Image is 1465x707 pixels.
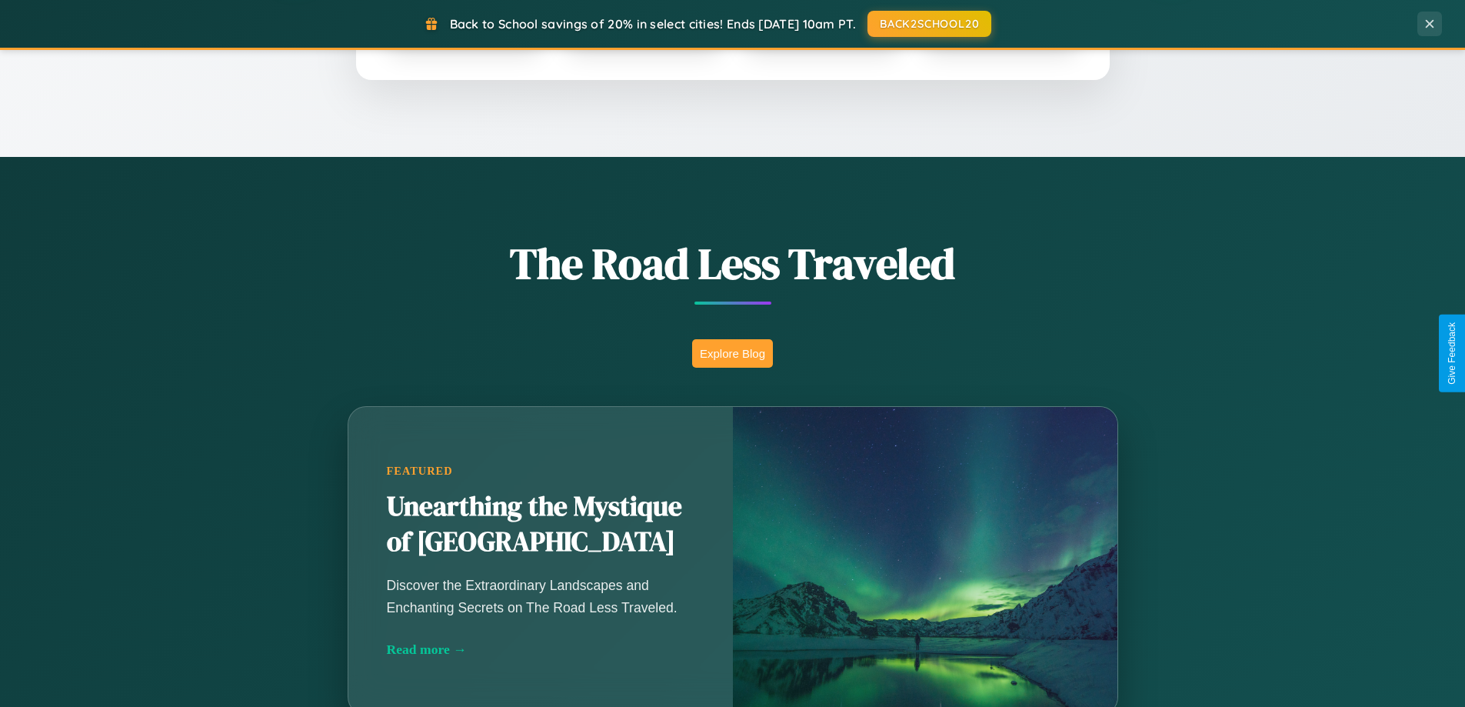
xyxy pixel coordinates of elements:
[387,465,694,478] div: Featured
[387,642,694,658] div: Read more →
[271,234,1194,293] h1: The Road Less Traveled
[692,339,773,368] button: Explore Blog
[387,575,694,618] p: Discover the Extraordinary Landscapes and Enchanting Secrets on The Road Less Traveled.
[867,11,991,37] button: BACK2SCHOOL20
[387,489,694,560] h2: Unearthing the Mystique of [GEOGRAPHIC_DATA]
[1447,322,1457,385] div: Give Feedback
[450,16,856,32] span: Back to School savings of 20% in select cities! Ends [DATE] 10am PT.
